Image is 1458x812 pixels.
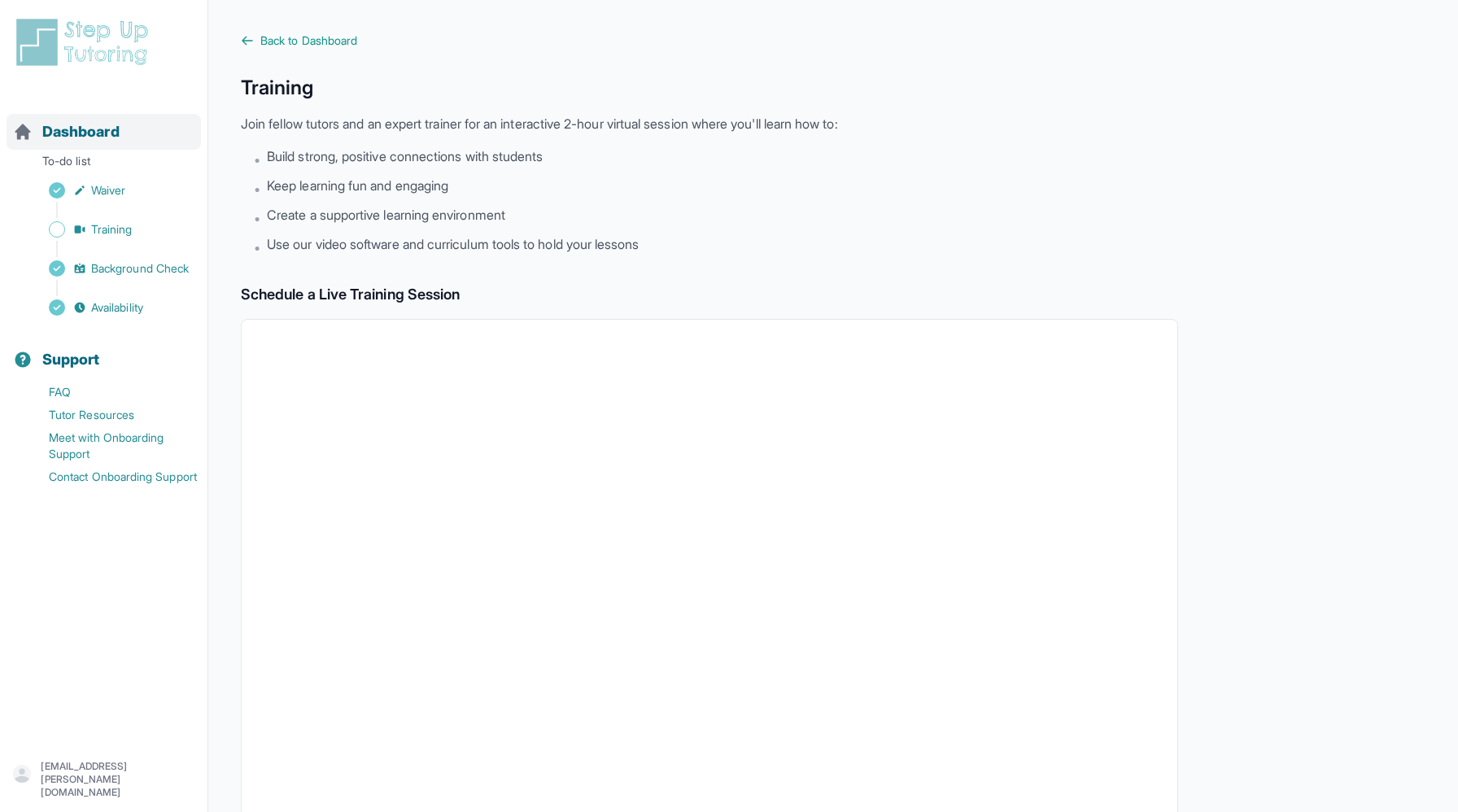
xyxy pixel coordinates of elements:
img: logo [13,16,158,68]
span: Background Check [91,260,189,277]
h2: Schedule a Live Training Session [241,283,1178,306]
span: • [254,208,260,228]
a: Availability [13,296,207,319]
span: • [254,238,260,257]
a: Meet with Onboarding Support [13,426,207,465]
a: Contact Onboarding Support [13,465,207,488]
p: [EMAIL_ADDRESS][PERSON_NAME][DOMAIN_NAME] [41,760,194,799]
span: Support [42,348,100,371]
p: To-do list [7,153,201,176]
span: Availability [91,299,143,316]
a: Back to Dashboard [241,33,1178,49]
span: Use our video software and curriculum tools to hold your lessons [267,234,639,254]
a: Training [13,218,207,241]
span: Back to Dashboard [260,33,357,49]
span: • [254,150,260,169]
span: Build strong, positive connections with students [267,146,543,166]
a: Tutor Resources [13,404,207,426]
span: Training [91,221,133,238]
p: Join fellow tutors and an expert trainer for an interactive 2-hour virtual session where you'll l... [241,114,1178,133]
span: Dashboard [42,120,120,143]
a: FAQ [13,381,207,404]
span: Keep learning fun and engaging [267,176,448,195]
button: [EMAIL_ADDRESS][PERSON_NAME][DOMAIN_NAME] [13,760,194,799]
h1: Training [241,75,1178,101]
span: • [254,179,260,199]
a: Background Check [13,257,207,280]
button: Dashboard [7,94,201,150]
a: Waiver [13,179,207,202]
span: Waiver [91,182,125,199]
a: Dashboard [13,120,120,143]
span: Create a supportive learning environment [267,205,505,225]
button: Support [7,322,201,378]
